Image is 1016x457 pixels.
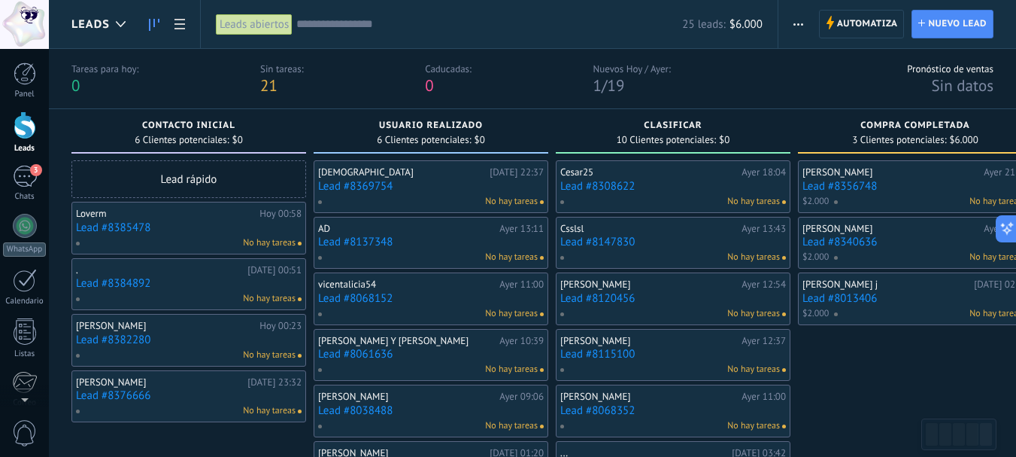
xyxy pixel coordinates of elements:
[802,166,980,178] div: [PERSON_NAME]
[560,279,738,291] div: [PERSON_NAME]
[318,166,486,178] div: [DEMOGRAPHIC_DATA]
[318,292,544,305] a: Lead #8068152
[76,376,244,388] div: [PERSON_NAME]
[742,279,786,291] div: Ayer 12:54
[560,404,786,417] a: Lead #8068352
[259,320,302,332] div: Hoy 00:23
[782,368,786,372] span: No hay nada asignado
[71,160,306,198] div: Lead rápido
[318,404,544,417] a: Lead #8038488
[167,10,193,39] a: Lista
[76,320,256,332] div: [PERSON_NAME]
[727,419,780,433] span: No hay tareas
[602,75,607,96] span: /
[727,363,780,376] span: No hay tareas
[485,419,538,433] span: No hay tareas
[76,334,302,346] a: Lead #8382280
[540,425,544,428] span: No hacer lo asignado
[142,120,235,131] span: Contacto inicial
[318,335,496,347] div: [PERSON_NAME] Y [PERSON_NAME]
[742,391,786,403] div: Ayer 11:00
[499,335,544,347] div: Ayer 10:39
[76,389,302,402] a: Lead #8376666
[727,195,780,209] span: No hay tareas
[727,251,780,264] span: No hay tareas
[298,242,302,245] span: No hacer lo asignado
[243,349,296,362] span: No hay tareas
[607,75,624,96] span: 19
[802,279,970,291] div: [PERSON_NAME] j
[247,376,302,388] div: [DATE] 23:32
[563,120,783,133] div: CLASIFICAR
[3,297,47,306] div: Calendario
[560,348,786,361] a: Lead #8115100
[802,223,980,235] div: [PERSON_NAME]
[79,120,299,133] div: Contacto inicial
[243,404,296,418] span: No hay tareas
[243,236,296,250] span: No hay tareas
[76,208,256,220] div: Loverm
[560,335,738,347] div: [PERSON_NAME]
[485,251,538,264] span: No hay tareas
[298,297,302,301] span: No hacer lo asignado
[243,292,296,306] span: No hay tareas
[475,136,485,145] span: $0
[377,136,471,145] span: 6 Clientes potenciales:
[3,349,47,359] div: Listas
[71,62,138,75] div: Tareas para hoy:
[742,335,786,347] div: Ayer 12:37
[298,410,302,413] span: No hay nada asignado
[247,264,302,276] div: [DATE] 00:51
[787,10,809,38] button: Más
[907,62,993,75] div: Pronóstico de ventas
[71,75,80,96] span: 0
[644,120,702,131] span: CLASIFICAR
[860,120,969,131] span: Compra completada
[3,192,47,202] div: Chats
[560,236,786,248] a: Lead #8147830
[3,90,47,99] div: Panel
[3,242,46,257] div: WhatsApp
[485,195,538,209] span: No hay tareas
[379,120,483,131] span: USUARIO REALIZADO
[321,120,541,133] div: USUARIO REALIZADO
[593,62,671,75] div: Nuevos Hoy / Ayer:
[141,10,167,39] a: Leads
[931,75,993,96] span: Sin datos
[76,264,244,276] div: .
[216,14,293,35] div: Leads abiertos
[540,200,544,204] span: No hay nada asignado
[76,277,302,290] a: Lead #8384892
[617,136,716,145] span: 10 Clientes potenciales:
[232,136,243,145] span: $0
[742,223,786,235] div: Ayer 13:43
[318,223,496,235] div: AD
[802,251,829,264] span: $2.000
[3,144,47,154] div: Leads
[782,200,786,204] span: No hay nada asignado
[259,208,302,220] div: Hoy 00:58
[819,10,905,38] a: Automatiza
[30,164,42,176] span: 3
[425,62,472,75] div: Caducadas:
[318,391,496,403] div: [PERSON_NAME]
[318,279,496,291] div: vicentalicia54
[540,256,544,260] span: No hay nada asignado
[911,10,993,38] a: Nuevo lead
[802,195,829,209] span: $2.000
[499,391,544,403] div: Ayer 09:06
[318,180,544,193] a: Lead #8369754
[540,368,544,372] span: No hay nada asignado
[490,166,544,178] div: [DATE] 22:37
[560,391,738,403] div: [PERSON_NAME]
[499,279,544,291] div: Ayer 11:00
[485,363,538,376] span: No hay tareas
[298,354,302,358] span: No hay nada asignado
[560,180,786,193] a: Lead #8308622
[742,166,786,178] div: Ayer 18:04
[928,11,987,38] span: Nuevo lead
[76,221,302,234] a: Lead #8385478
[499,223,544,235] div: Ayer 13:11
[727,307,780,321] span: No hay tareas
[852,136,946,145] span: 3 Clientes potenciales:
